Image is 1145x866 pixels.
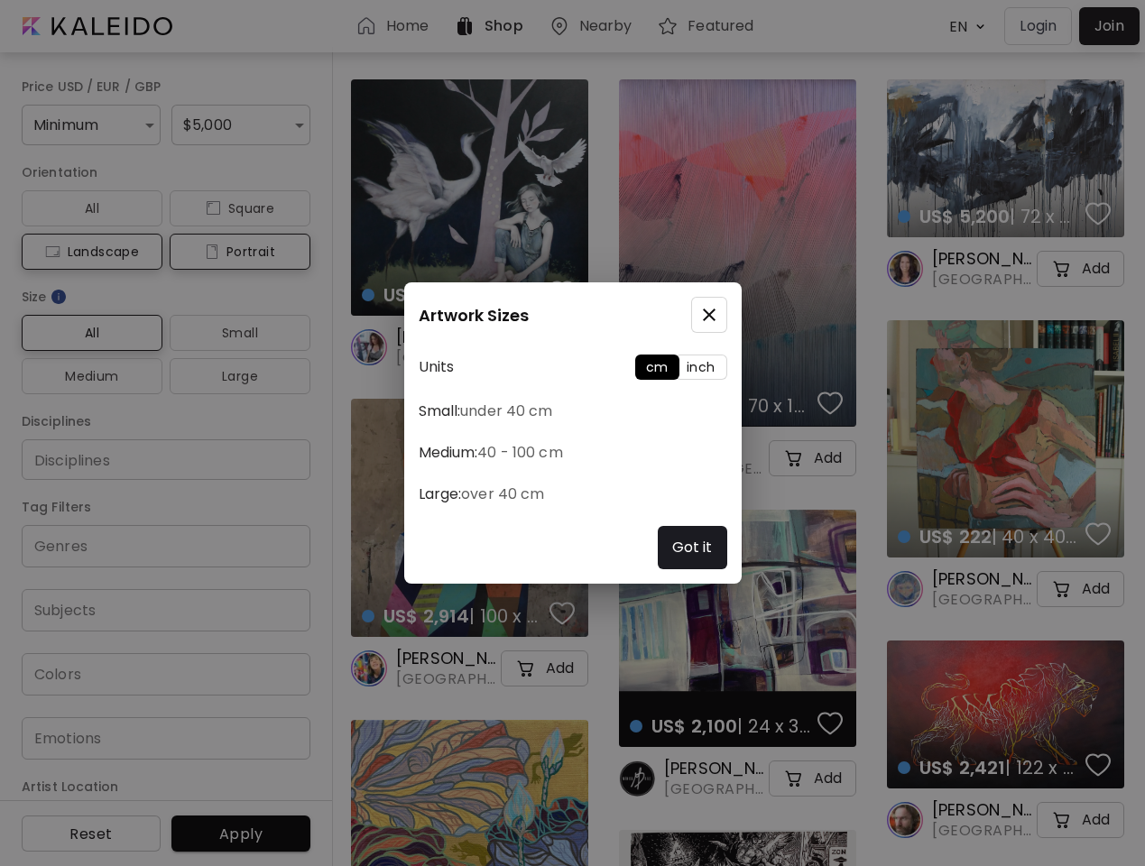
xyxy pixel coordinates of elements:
[477,442,562,463] span: 40 - 100 cm
[675,355,727,380] button: inch
[687,358,716,376] span: inch
[419,443,727,463] h6: Medium:
[646,358,669,376] span: cm
[419,401,727,421] h6: Small:
[658,526,727,569] button: Got it
[635,355,679,380] button: cm
[672,537,713,558] h6: Got it
[419,484,727,504] h6: Large:
[461,484,544,504] span: over 40 cm
[460,401,552,421] span: under 40 cm
[419,303,529,327] h5: Artwork Sizes
[419,357,455,377] h6: Units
